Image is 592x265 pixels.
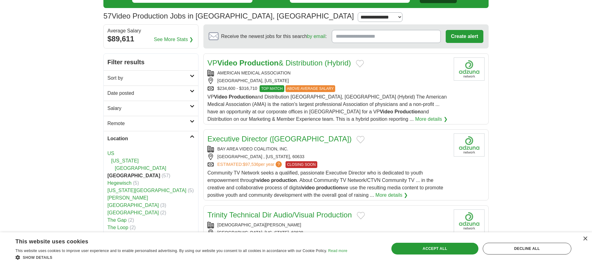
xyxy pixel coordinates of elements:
button: Create alert [446,30,483,43]
strong: Video [380,109,393,114]
button: Add to favorite jobs [356,60,364,67]
a: [US_STATE] [111,158,139,163]
div: BAY AREA VIDEO COALITION, INC. [207,146,449,152]
h2: Sort by [107,74,190,82]
a: [PERSON_NAME][GEOGRAPHIC_DATA] [107,195,159,208]
a: Trinity Technical Dir Audio/Visual Production [207,211,352,219]
a: The Loop [107,225,128,230]
a: More details ❯ [415,116,448,123]
span: (3) [160,203,166,208]
strong: production [316,185,342,190]
span: (2) [160,210,166,215]
span: (2) [128,217,134,223]
h2: Salary [107,105,190,112]
div: [GEOGRAPHIC_DATA] , [US_STATE], 60633 [207,154,449,160]
strong: Production [394,109,420,114]
div: [GEOGRAPHIC_DATA], [US_STATE] [207,78,449,84]
span: Community TV Network seeks a qualified, passionate Executive Director who is dedicated to youth e... [207,170,443,198]
a: Salary [104,101,198,116]
a: Executive Director ([GEOGRAPHIC_DATA]) [207,135,352,143]
span: Receive the newest jobs for this search : [221,33,327,40]
strong: video [302,185,315,190]
h2: Date posted [107,90,190,97]
a: by email [307,34,326,39]
a: Date posted [104,86,198,101]
span: Show details [23,255,52,260]
div: Accept all [391,243,478,254]
a: Location [104,131,198,146]
div: $89,611 [107,33,194,44]
a: Sort by [104,70,198,86]
a: Hegewisch [107,180,131,186]
h2: Filter results [104,54,198,70]
a: ESTIMATED:$97,536per year? [217,161,283,168]
a: The Gap [107,217,127,223]
strong: video [257,178,270,183]
a: VPVideo Production& Distribution (Hybrid) [207,59,351,67]
span: (5) [188,188,194,193]
strong: Production [229,94,255,99]
strong: Production [240,59,279,67]
span: $97,536 [243,162,259,167]
button: Add to favorite jobs [356,136,365,143]
a: See More Stats ❯ [154,36,194,43]
div: [DEMOGRAPHIC_DATA][PERSON_NAME] [207,222,449,228]
img: Company logo [454,57,485,81]
div: Show details [15,254,347,260]
span: This website uses cookies to improve user experience and to enable personalised advertising. By u... [15,249,327,253]
div: [GEOGRAPHIC_DATA], [US_STATE], 60628 [207,229,449,236]
div: AMERICAN MEDICAL ASSOCIATION [207,70,449,76]
span: TOP MATCH [260,85,284,92]
div: This website uses cookies [15,236,332,245]
strong: production [271,178,297,183]
a: US [107,151,114,156]
strong: Video [217,59,237,67]
div: Decline all [483,243,571,254]
a: [US_STATE][GEOGRAPHIC_DATA] [107,188,186,193]
strong: Video [214,94,227,99]
h2: Location [107,135,190,142]
a: More details ❯ [375,191,408,199]
div: $234,600 - $316,710 [207,85,449,92]
img: Company logo [454,209,485,233]
a: Remote [104,116,198,131]
img: Company logo [454,133,485,157]
span: VP and Distribution [GEOGRAPHIC_DATA], [GEOGRAPHIC_DATA] (Hybrid) The American Medical Associatio... [207,94,447,122]
span: (57) [161,173,170,178]
span: 57 [103,11,112,22]
span: CLOSING SOON [286,161,317,168]
h2: Remote [107,120,190,127]
span: (2) [130,225,136,230]
a: [GEOGRAPHIC_DATA] [107,210,159,215]
a: [GEOGRAPHIC_DATA] [115,166,166,171]
div: Close [583,237,587,241]
span: ABOVE AVERAGE SALARY [286,85,336,92]
h1: Video Production Jobs in [GEOGRAPHIC_DATA], [GEOGRAPHIC_DATA] [103,12,354,20]
span: ? [276,161,282,167]
a: Read more, opens a new window [328,249,347,253]
div: Average Salary [107,28,194,33]
span: (5) [133,180,139,186]
button: Add to favorite jobs [357,212,365,219]
strong: [GEOGRAPHIC_DATA] [107,173,160,178]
